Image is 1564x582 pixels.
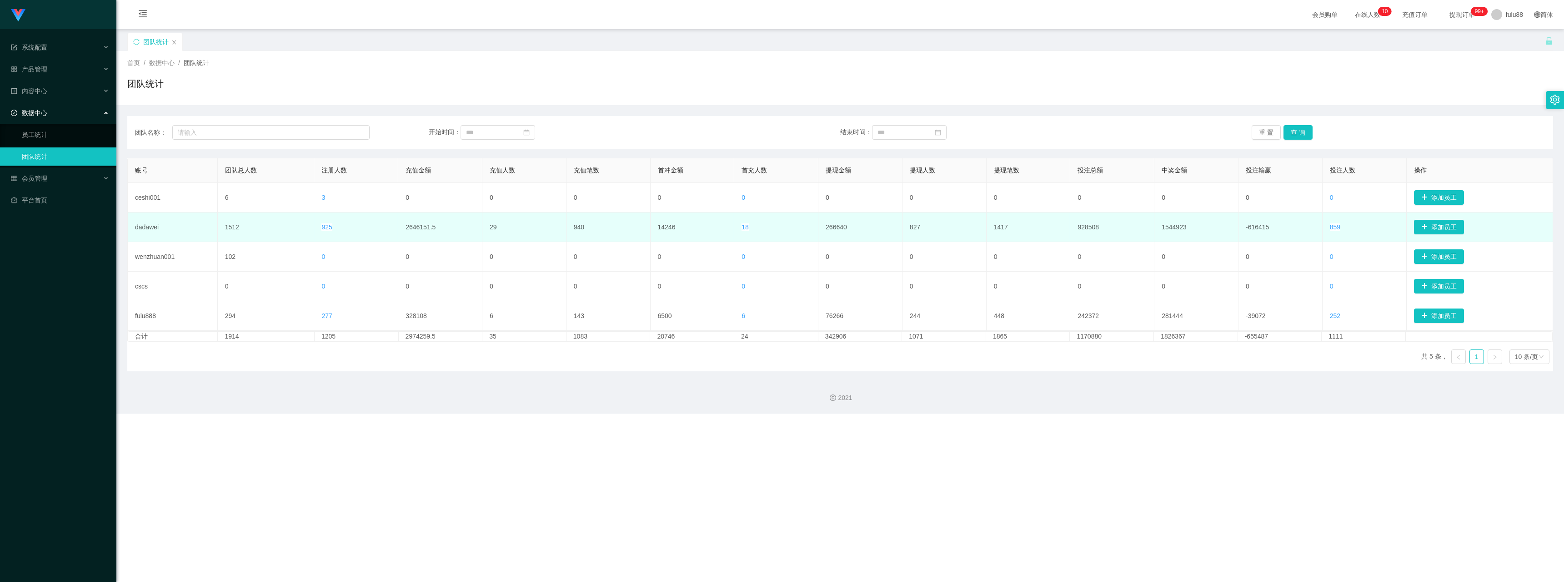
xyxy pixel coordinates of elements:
a: 员工统计 [22,126,109,144]
span: 充值金额 [406,167,431,174]
td: 14246 [651,213,735,242]
td: dadawei [128,213,218,242]
span: 内容中心 [11,87,47,95]
i: 图标: appstore-o [11,66,17,72]
td: 0 [482,183,566,213]
a: 1 [1470,350,1484,364]
td: 0 [651,183,735,213]
p: 1 [1382,7,1385,16]
li: 共 5 条， [1421,349,1448,364]
td: 448 [987,301,1071,331]
td: 1512 [218,213,315,242]
span: 操作 [1414,167,1427,174]
span: 首冲金额 [658,167,683,174]
td: 1083 [566,332,651,341]
span: 账号 [135,167,148,174]
td: 281444 [1154,301,1238,331]
span: 系统配置 [11,44,47,51]
div: 2021 [124,393,1557,403]
td: 0 [1154,183,1238,213]
span: 提现金额 [826,167,851,174]
span: 925 [321,223,332,231]
span: 结束时间： [840,128,872,136]
span: / [144,59,145,66]
span: 0 [321,253,325,260]
td: wenzhuan001 [128,242,218,272]
span: 0 [742,194,745,201]
button: 查 询 [1283,125,1313,140]
sup: 241 [1471,7,1488,16]
td: 244 [902,301,987,331]
span: 产品管理 [11,66,47,73]
i: 图标: calendar [523,129,530,136]
td: 0 [1238,272,1323,301]
td: 0 [1238,183,1323,213]
td: 1826367 [1154,332,1238,341]
i: 图标: down [1539,354,1544,360]
span: 开始时间： [429,128,461,136]
i: 图标: left [1456,354,1461,360]
li: 上一页 [1451,349,1466,364]
span: 0 [742,253,745,260]
button: 图标: plus添加员工 [1414,249,1464,264]
span: 0 [1330,194,1333,201]
span: 提现订单 [1445,11,1479,18]
span: 提现人数 [910,167,935,174]
td: 242372 [1070,301,1154,331]
span: 会员管理 [11,175,47,182]
span: 252 [1330,312,1340,319]
span: 团队统计 [184,59,209,66]
button: 图标: plus添加员工 [1414,309,1464,323]
span: 0 [1330,283,1333,290]
span: 18 [742,223,749,231]
i: 图标: close [171,40,177,45]
td: 76266 [818,301,902,331]
td: 0 [218,272,315,301]
td: 294 [218,301,315,331]
td: 266640 [818,213,902,242]
i: 图标: unlock [1545,37,1553,45]
td: 24 [734,332,818,341]
td: 0 [482,272,566,301]
td: 29 [482,213,566,242]
i: 图标: check-circle-o [11,110,17,116]
sup: 10 [1378,7,1391,16]
td: 0 [566,242,651,272]
td: cscs [128,272,218,301]
td: 0 [1154,242,1238,272]
td: 0 [1070,242,1154,272]
td: 合计 [128,332,218,341]
i: 图标: right [1492,354,1498,360]
td: 2974259.5 [399,332,483,341]
td: 0 [566,183,651,213]
input: 请输入 [172,125,370,140]
td: 328108 [398,301,482,331]
td: 1205 [315,332,399,341]
i: 图标: form [11,44,17,51]
span: 团队名称： [135,128,172,137]
span: 0 [742,283,745,290]
i: 图标: copyright [830,395,836,401]
i: 图标: profile [11,88,17,94]
td: 6500 [651,301,735,331]
span: 数据中心 [11,109,47,116]
td: 35 [482,332,566,341]
div: 团队统计 [143,33,169,51]
span: 在线人数 [1350,11,1385,18]
i: 图标: sync [133,39,140,45]
span: 0 [321,283,325,290]
td: fulu888 [128,301,218,331]
td: 1865 [986,332,1070,341]
td: 0 [818,272,902,301]
td: 6 [482,301,566,331]
span: / [178,59,180,66]
p: 0 [1385,7,1388,16]
span: 注册人数 [321,167,347,174]
i: 图标: calendar [935,129,941,136]
i: 图标: global [1534,11,1540,18]
td: 0 [651,272,735,301]
img: logo.9652507e.png [11,9,25,22]
a: 图标: dashboard平台首页 [11,191,109,209]
td: 0 [902,272,987,301]
td: 1417 [987,213,1071,242]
